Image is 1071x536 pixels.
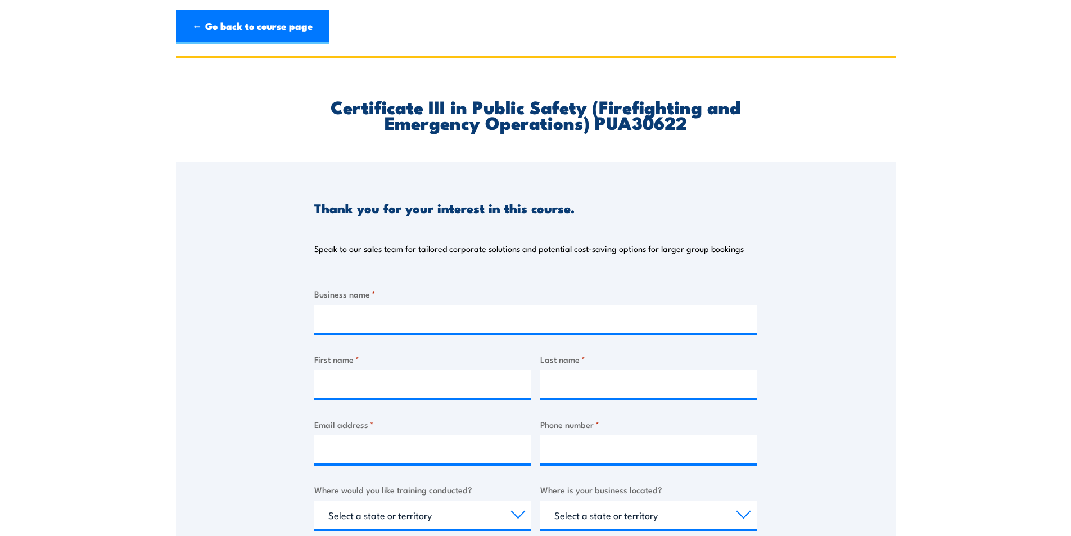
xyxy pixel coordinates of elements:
p: Speak to our sales team for tailored corporate solutions and potential cost-saving options for la... [314,243,744,254]
label: Where is your business located? [540,483,757,496]
h3: Thank you for your interest in this course. [314,201,575,214]
label: Phone number [540,418,757,431]
label: Email address [314,418,531,431]
label: Business name [314,287,757,300]
a: ← Go back to course page [176,10,329,44]
h2: Certificate III in Public Safety (Firefighting and Emergency Operations) PUA30622 [314,98,757,130]
label: Where would you like training conducted? [314,483,531,496]
label: Last name [540,353,757,366]
label: First name [314,353,531,366]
